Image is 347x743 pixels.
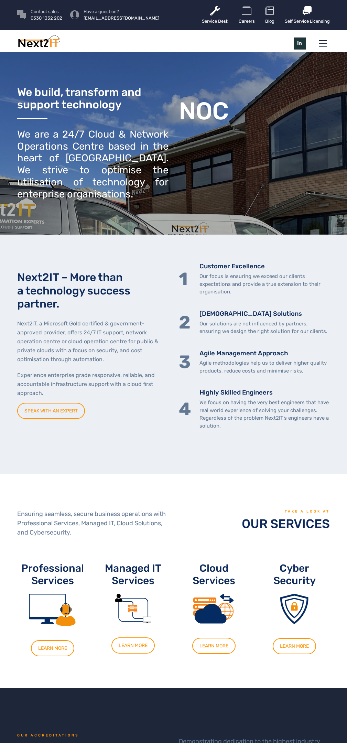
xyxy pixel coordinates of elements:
h3: Cloud Services [178,562,249,587]
div: We are a 24/7 Cloud & Network Operations Centre based in the heart of [GEOGRAPHIC_DATA]. We striv... [17,128,168,200]
a: LEARN MORE [31,640,74,656]
a: SPEAK WITH AN EXPERT [17,403,85,419]
span: Have a question? [84,9,159,14]
h2: Next2IT – More than a technology success partner. [17,271,168,310]
h3: We build, transform and support technology [17,86,168,110]
h2: OUR SERVICES [179,516,330,531]
p: Next2IT, a Microsoft Gold certified & government-approved provider, offers 24/7 IT support, netwo... [17,319,168,364]
span: Contact sales [31,9,62,14]
p: Agile methodologies help us to deliver higher quality products, reduce costs and minimise risks. [199,359,330,375]
div: Page 1 [17,319,168,398]
img: Next2IT [17,35,60,51]
p: Our focus is ensuring we exceed our clients expectations and provide a true extension to their or... [199,272,330,296]
a: Have a question? [EMAIL_ADDRESS][DOMAIN_NAME] [84,9,159,20]
h6: OUR ACCREDITATIONS [17,733,168,738]
span: 0330 1332 202 [31,16,62,20]
h5: Agile Management Approach [199,349,330,358]
p: We focus on having the very best engineers that have real world experience of solving your challe... [199,399,330,430]
h3: Professional Services [17,562,88,587]
h5: [DEMOGRAPHIC_DATA] Solutions [199,310,330,318]
div: Ensuring seamless, secure business operations with Professional Services, Managed IT, Cloud Solut... [17,509,168,537]
p: Experience enterprise grade responsive, reliable, and accountable infrastructure support with a c... [17,371,168,398]
a: LEARN MORE [111,637,155,654]
h5: Customer Excellence [199,262,330,271]
span: [EMAIL_ADDRESS][DOMAIN_NAME] [84,16,159,20]
a: Contact sales 0330 1332 202 [31,9,62,20]
b: NOC [179,97,228,126]
p: Our solutions are not influenced by partners, ensuring we design the right solution for our clients. [199,320,330,335]
h6: TAKE A LOOK AT [179,509,330,514]
a: LEARN MORE [273,638,316,654]
a: LEARN MORE [192,638,236,654]
h5: Highly Skilled Engineers [199,388,330,397]
h3: Managed IT Services [98,562,169,587]
h3: Cyber Security [259,562,330,587]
